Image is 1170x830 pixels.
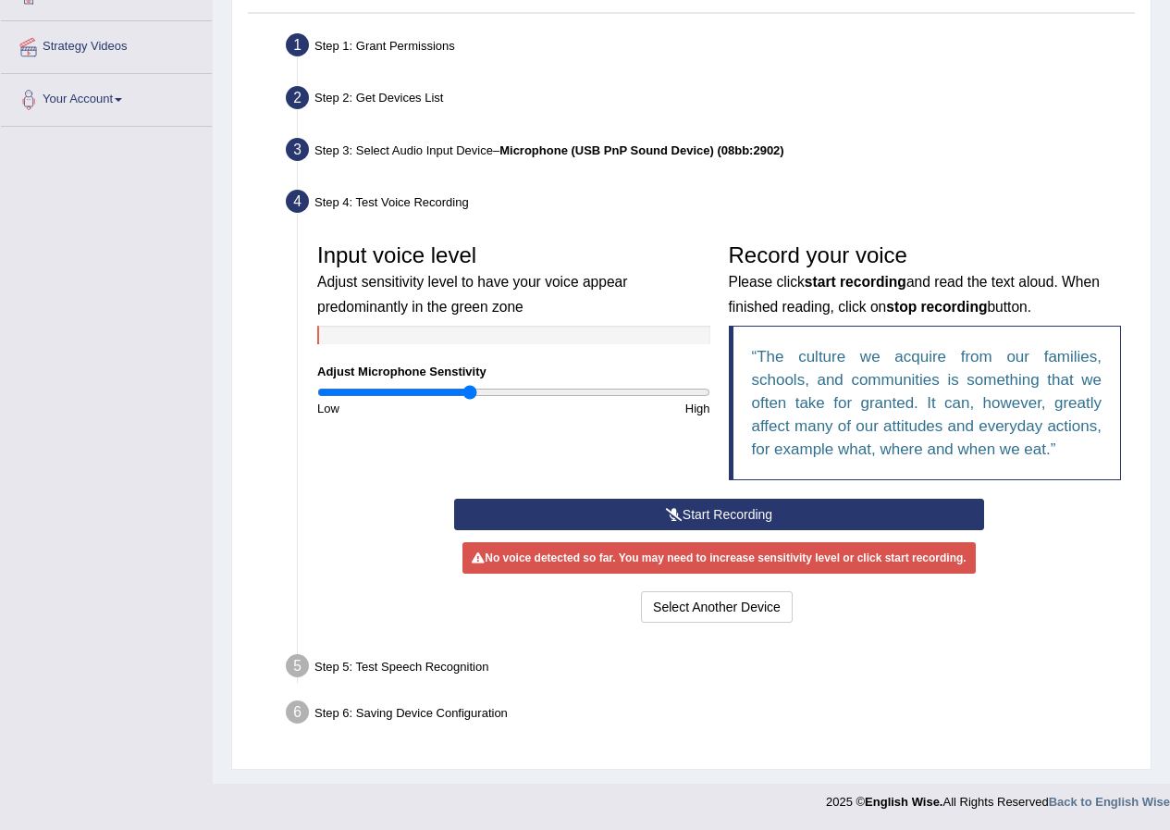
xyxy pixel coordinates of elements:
[277,81,1142,121] div: Step 2: Get Devices List
[1049,795,1170,809] a: Back to English Wise
[277,695,1142,736] div: Step 6: Saving Device Configuration
[277,28,1142,68] div: Step 1: Grant Permissions
[513,400,719,417] div: High
[454,499,984,530] button: Start Recording
[641,591,793,623] button: Select Another Device
[462,542,975,574] div: No voice detected so far. You may need to increase sensitivity level or click start recording.
[752,348,1102,458] q: The culture we acquire from our families, schools, and communities is something that we often tak...
[499,143,783,157] b: Microphone (USB PnP Sound Device) (08bb:2902)
[1,74,212,120] a: Your Account
[317,274,627,314] small: Adjust sensitivity level to have your voice appear predominantly in the green zone
[308,400,513,417] div: Low
[826,784,1170,811] div: 2025 © All Rights Reserved
[277,184,1142,225] div: Step 4: Test Voice Recording
[317,363,486,380] label: Adjust Microphone Senstivity
[729,243,1122,316] h3: Record your voice
[277,649,1142,689] div: Step 5: Test Speech Recognition
[493,143,784,157] span: –
[805,274,906,290] b: start recording
[886,299,987,315] b: stop recording
[317,243,710,316] h3: Input voice level
[865,795,942,809] strong: English Wise.
[277,132,1142,173] div: Step 3: Select Audio Input Device
[1,21,212,68] a: Strategy Videos
[729,274,1100,314] small: Please click and read the text aloud. When finished reading, click on button.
